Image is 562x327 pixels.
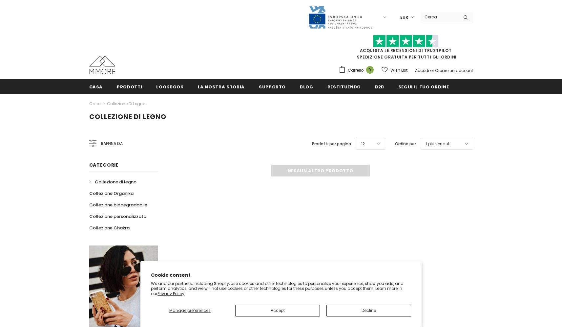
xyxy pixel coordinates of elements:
span: Wish List [390,67,407,74]
a: Carrello 0 [339,65,377,75]
span: Prodotti [117,84,142,90]
button: Decline [326,305,411,316]
a: Acquista le recensioni di TrustPilot [360,48,452,53]
a: Blog [300,79,313,94]
span: or [430,68,434,73]
a: Collezione personalizzata [89,211,146,222]
h2: Cookie consent [151,272,411,279]
span: Manage preferences [169,308,211,313]
a: Collezione di legno [107,101,145,106]
span: supporto [259,84,286,90]
a: Collezione Organika [89,188,134,199]
button: Accept [235,305,320,316]
a: supporto [259,79,286,94]
span: 12 [361,141,365,147]
span: Collezione biodegradabile [89,202,147,208]
button: Manage preferences [151,305,229,316]
span: Categorie [89,162,119,168]
span: Carrello [348,67,364,74]
span: Collezione Chakra [89,225,130,231]
img: Casi MMORE [89,56,115,74]
span: SPEDIZIONE GRATUITA PER TUTTI GLI ORDINI [339,38,473,60]
img: Javni Razpis [308,5,374,29]
a: B2B [375,79,384,94]
span: 0 [366,66,374,74]
a: Prodotti [117,79,142,94]
span: Collezione di legno [89,112,166,121]
a: Collezione Chakra [89,222,130,234]
span: EUR [400,14,408,21]
a: Collezione biodegradabile [89,199,147,211]
a: Accedi [415,68,429,73]
a: Lookbook [156,79,183,94]
img: Fidati di Pilot Stars [373,35,439,48]
span: I più venduti [426,141,450,147]
span: Restituendo [327,84,361,90]
span: Lookbook [156,84,183,90]
p: We and our partners, including Shopify, use cookies and other technologies to personalize your ex... [151,281,411,296]
a: Wish List [382,64,407,76]
span: Raffina da [101,140,123,147]
a: Casa [89,100,101,108]
label: Ordina per [395,141,416,147]
label: Prodotti per pagina [312,141,351,147]
a: Privacy Policy [157,291,184,296]
a: Casa [89,79,103,94]
a: Creare un account [435,68,473,73]
a: La nostra storia [198,79,245,94]
span: Collezione Organika [89,190,134,197]
span: Collezione di legno [95,179,136,185]
span: B2B [375,84,384,90]
span: Casa [89,84,103,90]
span: Blog [300,84,313,90]
span: Segui il tuo ordine [398,84,449,90]
a: Collezione di legno [89,176,136,188]
input: Search Site [421,12,458,22]
span: La nostra storia [198,84,245,90]
a: Restituendo [327,79,361,94]
a: Segui il tuo ordine [398,79,449,94]
a: Javni Razpis [308,14,374,20]
span: Collezione personalizzata [89,213,146,220]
